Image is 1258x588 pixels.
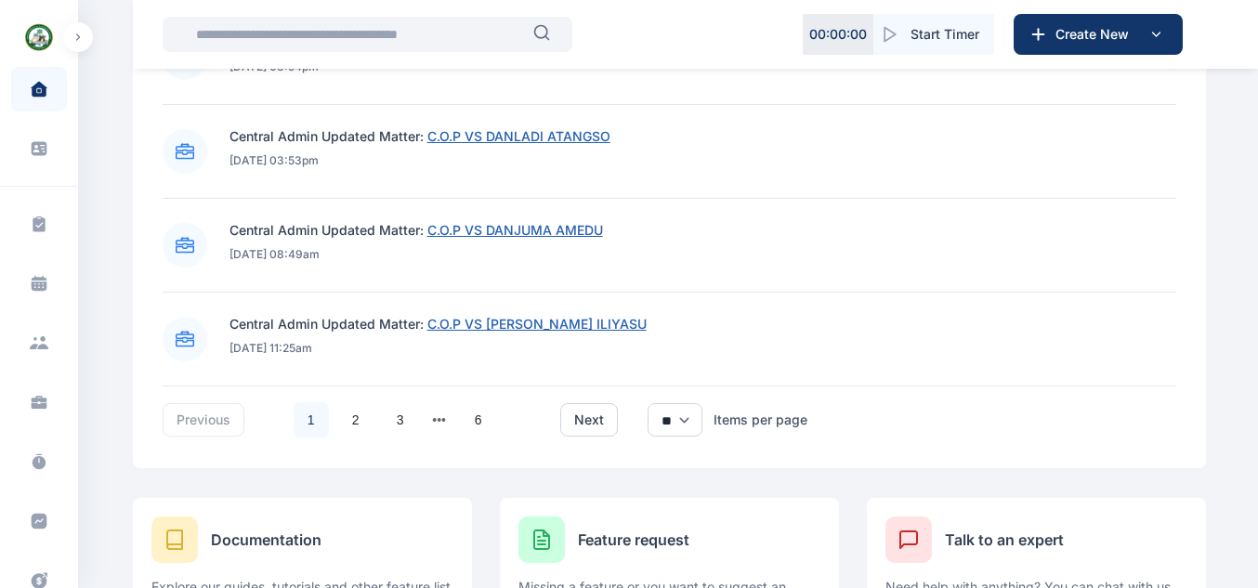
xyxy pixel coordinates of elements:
[873,14,994,55] button: Start Timer
[424,222,603,238] a: C.O.P VS DANJUMA AMEDU
[229,153,610,168] p: [DATE] 03:53pm
[259,407,285,433] li: 上一页
[432,407,446,433] button: next page
[714,411,807,429] div: Items per page
[505,407,531,433] li: 下一页
[560,403,618,437] button: next
[229,127,610,146] p: Central Admin Updated Matter:
[427,128,610,144] span: C.O.P VS DANLADI ATANGSO
[1014,14,1183,55] button: Create New
[229,221,603,240] p: Central Admin Updated Matter:
[163,403,244,437] button: previous
[294,402,329,438] a: 1
[383,402,418,438] a: 3
[424,316,647,332] a: C.O.P VS [PERSON_NAME] ILIYASU
[426,407,452,433] li: 向后 3 页
[1048,25,1145,44] span: Create New
[461,402,496,438] a: 6
[427,222,603,238] span: C.O.P VS DANJUMA AMEDU
[578,529,689,551] p: Feature request
[229,315,647,333] p: Central Admin Updated Matter:
[229,341,647,356] p: [DATE] 11:25am
[945,529,1064,551] p: Talk to an expert
[211,529,321,551] p: Documentation
[337,401,374,438] li: 2
[427,316,647,332] span: C.O.P VS [PERSON_NAME] ILIYASU
[293,401,330,438] li: 1
[338,402,373,438] a: 2
[809,25,867,44] p: 00 : 00 : 00
[229,247,603,262] p: [DATE] 08:49am
[382,401,419,438] li: 3
[460,401,497,438] li: 6
[911,25,979,44] span: Start Timer
[424,128,610,144] a: C.O.P VS DANLADI ATANGSO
